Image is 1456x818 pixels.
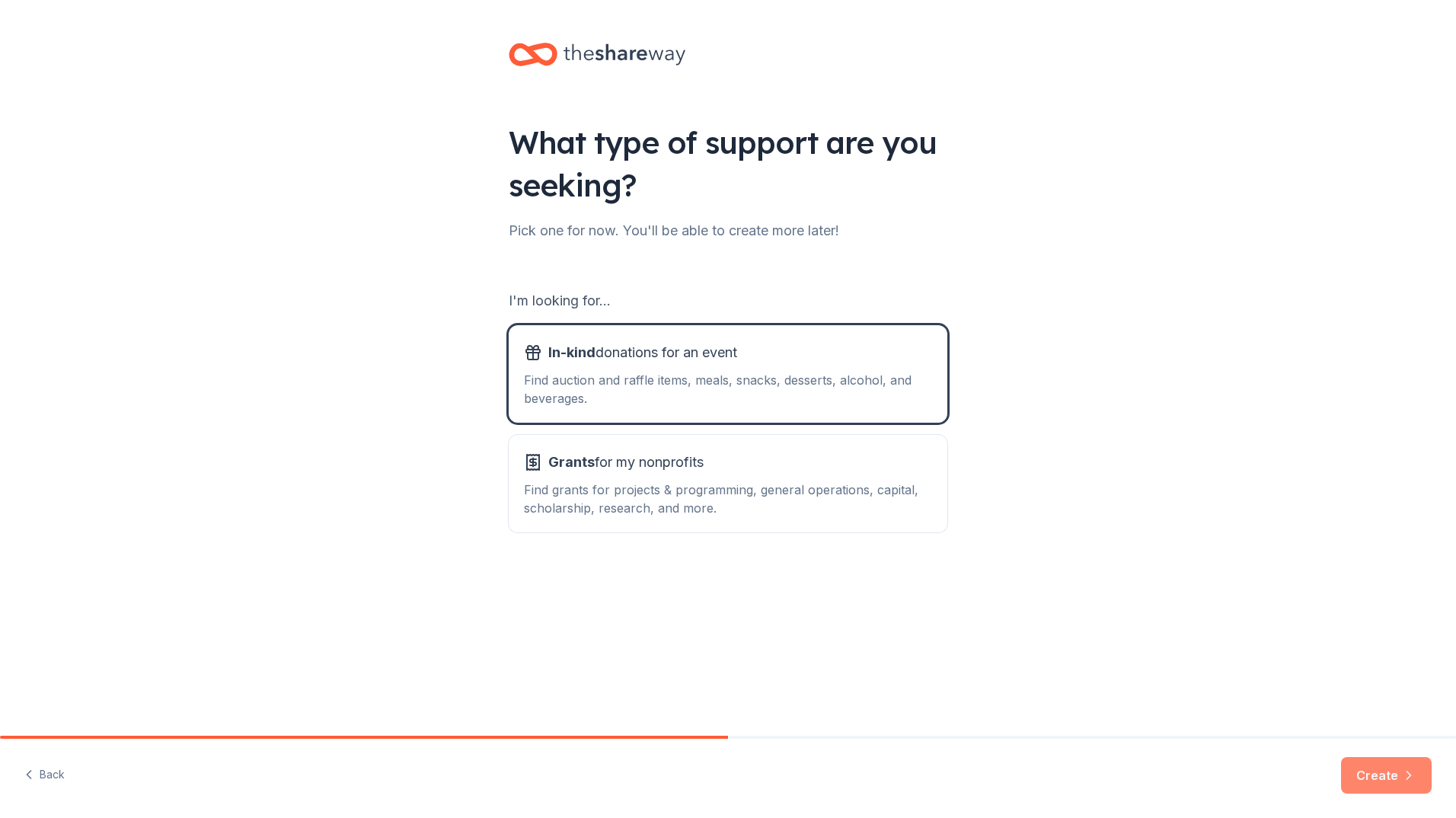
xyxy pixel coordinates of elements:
div: Pick one for now. You'll be able to create more later! [509,219,947,243]
span: donations for an event [548,340,737,365]
button: Back [24,759,65,791]
div: Find auction and raffle items, meals, snacks, desserts, alcohol, and beverages. [524,371,932,407]
span: for my nonprofits [548,450,704,475]
button: Grantsfor my nonprofitsFind grants for projects & programming, general operations, capital, schol... [509,435,947,532]
span: In-kind [548,344,595,360]
div: Find grants for projects & programming, general operations, capital, scholarship, research, and m... [524,481,932,517]
button: In-kinddonations for an eventFind auction and raffle items, meals, snacks, desserts, alcohol, and... [509,325,947,423]
span: Grants [548,454,595,470]
button: Create [1341,757,1432,794]
div: I'm looking for... [509,289,947,313]
div: What type of support are you seeking? [509,121,947,206]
